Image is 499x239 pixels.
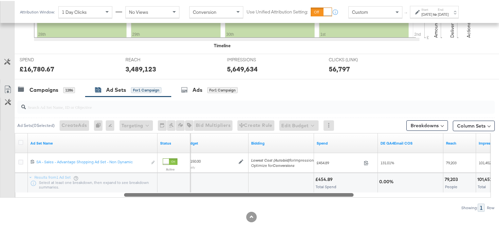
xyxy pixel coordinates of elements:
span: 79,203 [446,159,456,164]
span: 101,452 [479,159,491,164]
div: Attribution Window: [20,9,55,13]
span: for Impressions [251,157,316,162]
input: Search Ad Set Name, ID or Objective [26,97,452,110]
div: 0 [94,119,106,130]
span: REACH [125,56,175,62]
a: Shows the current budget of Ad Set. [186,140,246,145]
div: £150.00 [188,158,201,163]
div: Campaigns [29,85,58,93]
div: 56,797 [329,63,350,73]
div: for 1 Campaign [207,86,238,92]
a: The number of people your ad was served to. [446,140,473,145]
text: Actions [466,21,471,37]
a: Shows the current state of your Ad Set. [160,140,188,145]
div: £16,780.67 [20,63,54,73]
em: Conversions [273,162,294,167]
div: Ads [193,85,202,93]
span: People [445,183,457,188]
div: Showing: [461,205,478,209]
a: SA - Sales - Advantage Shopping Ad Set - Non Dynamic [36,158,147,165]
em: Lowest Cost (Autobid) [251,157,290,162]
div: 3,489,123 [125,63,156,73]
div: [DATE] [421,11,432,16]
div: Ad Sets ( 0 Selected) [17,122,55,128]
div: [DATE] [438,11,449,16]
span: 1 Day Clicks [62,8,87,14]
text: Amount (GBP) [433,8,439,37]
a: Shows your bid and optimisation settings for this Ad Set. [251,140,311,145]
a: Your Ad Set name. [30,140,155,145]
sub: Daily [188,164,195,168]
span: Total Spend [316,183,336,188]
div: 79,203 [445,175,460,182]
span: £454.89 [317,159,361,164]
div: Optimize for [251,162,316,167]
span: ↑ [403,11,409,13]
span: Total [478,183,486,188]
div: 101,452 [477,175,494,182]
span: Conversion [193,8,216,14]
div: Ad Sets [106,85,126,93]
div: £454.89 [315,175,335,182]
span: No Views [129,8,148,14]
div: 1 [478,203,485,211]
span: CLICKS (LINK) [329,56,378,62]
div: 1286 [63,86,75,92]
div: 5,649,634 [227,63,258,73]
label: Start: [421,7,432,11]
text: Delivery [449,20,455,37]
label: Active [163,166,177,170]
button: Breakdowns [406,119,448,130]
div: Timeline [214,42,231,48]
button: Column Sets [453,120,495,130]
span: Custom [352,8,368,14]
strong: to [432,11,438,16]
span: 131.01% [380,159,394,164]
div: SA - Sales - Advantage Shopping Ad Set - Non Dynamic [36,158,147,164]
label: End: [438,7,449,11]
label: Use Unified Attribution Setting: [247,8,308,14]
a: DE NET COS GA4Email [380,140,441,145]
a: The total amount spent to date. [317,140,375,145]
div: for 1 Campaign [131,86,161,92]
span: IMPRESSIONS [227,56,276,62]
span: SPEND [20,56,69,62]
div: Row [487,205,495,209]
div: 0.00% [379,178,396,184]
